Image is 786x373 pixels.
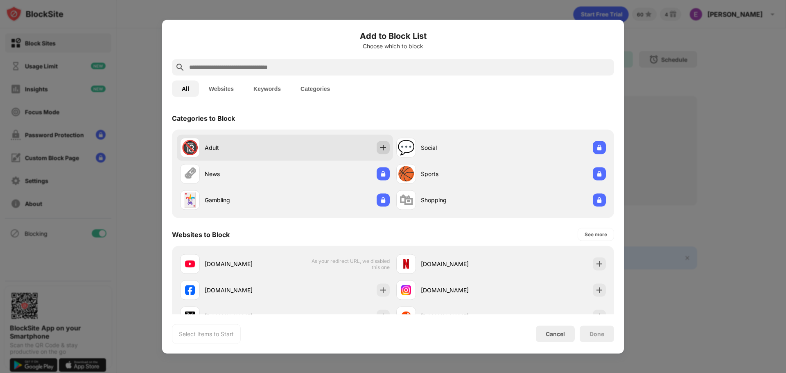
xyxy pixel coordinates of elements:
img: search.svg [175,62,185,72]
div: Select Items to Start [179,330,234,338]
div: Cancel [546,330,565,337]
img: favicons [401,259,411,269]
div: 🔞 [181,139,199,156]
img: favicons [401,311,411,321]
div: 💬 [398,139,415,156]
div: [DOMAIN_NAME] [205,260,285,268]
div: [DOMAIN_NAME] [205,286,285,294]
div: Shopping [421,196,501,204]
button: All [172,80,199,97]
div: Categories to Block [172,114,235,122]
div: Choose which to block [172,43,614,49]
div: Gambling [205,196,285,204]
button: Websites [199,80,244,97]
div: [DOMAIN_NAME] [205,312,285,321]
div: Adult [205,143,285,152]
div: 🏀 [398,165,415,182]
div: See more [585,230,607,238]
div: Sports [421,170,501,178]
div: Social [421,143,501,152]
div: 🗞 [183,165,197,182]
div: [DOMAIN_NAME] [421,260,501,268]
div: News [205,170,285,178]
h6: Add to Block List [172,29,614,42]
div: [DOMAIN_NAME] [421,312,501,321]
div: [DOMAIN_NAME] [421,286,501,294]
span: As your redirect URL, we disabled this one [305,258,390,270]
img: favicons [185,311,195,321]
div: 🃏 [181,192,199,208]
img: favicons [185,285,195,295]
button: Categories [291,80,340,97]
div: Websites to Block [172,230,230,238]
img: favicons [401,285,411,295]
div: 🛍 [399,192,413,208]
div: Done [589,330,604,337]
img: favicons [185,259,195,269]
button: Keywords [244,80,291,97]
